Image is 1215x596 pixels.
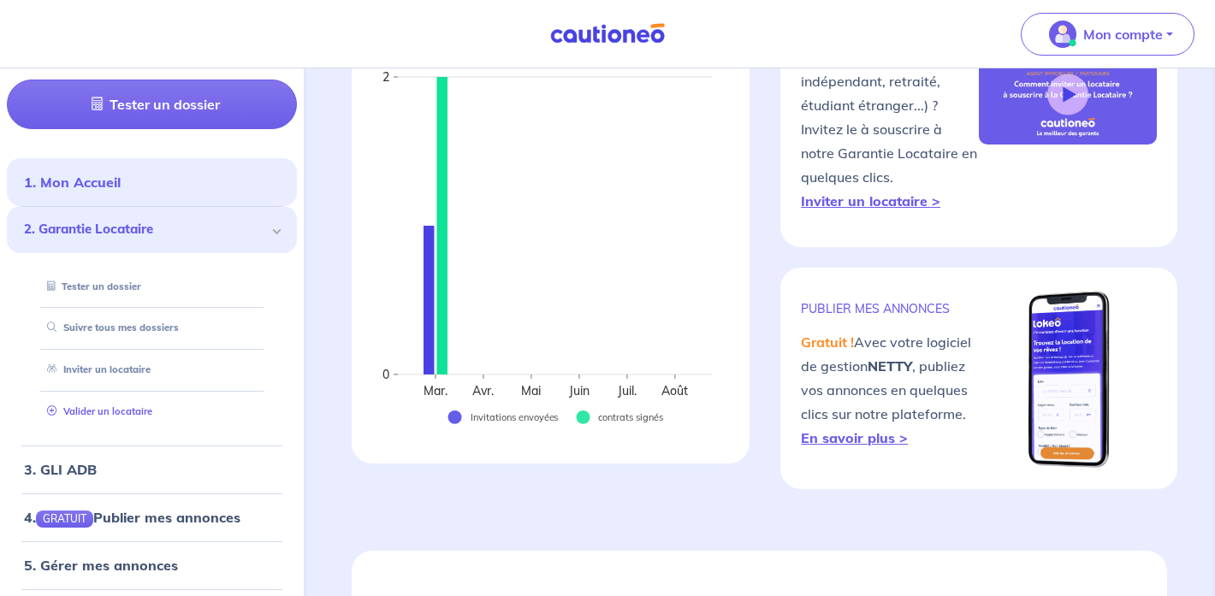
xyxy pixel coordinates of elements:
a: En savoir plus > [801,429,908,446]
a: Inviter un locataire > [801,192,940,209]
text: 2 [382,69,389,85]
img: mobile-lokeo.png [1023,288,1112,469]
em: Gratuit ! [801,333,854,351]
text: Mar. [424,383,447,398]
text: 0 [382,367,389,382]
strong: NETTY [868,357,912,375]
p: Avec votre logiciel de gestion , publiez vos annonces en quelques clics sur notre plateforme. [801,330,979,450]
div: 5. Gérer mes annonces [7,548,297,582]
a: Suivre tous mes dossiers [40,322,179,333]
a: Tester un dossier [7,80,297,129]
div: Suivre tous mes dossiers [27,314,276,342]
div: Tester un dossier [27,272,276,300]
text: Juil. [617,383,637,398]
a: Valider un locataire [40,405,152,417]
img: video-gli-new-none.jpg [979,44,1157,145]
p: Mon compte [1083,24,1163,44]
div: 4.GRATUITPublier mes annonces [7,500,297,534]
a: Tester un dossier [40,280,141,292]
img: Cautioneo [543,23,672,44]
a: 5. Gérer mes annonces [24,557,178,574]
text: Août [662,383,689,398]
div: 2. Garantie Locataire [7,206,297,253]
div: 3. GLI ADB [7,452,297,487]
p: publier mes annonces [801,301,979,316]
text: Mai [522,383,542,398]
text: Juin [568,383,590,398]
div: Valider un locataire [27,398,276,426]
a: 1. Mon Accueil [24,174,121,191]
div: Inviter un locataire [27,356,276,384]
a: 3. GLI ADB [24,461,97,478]
a: 4.GRATUITPublier mes annonces [24,509,240,526]
img: illu_account_valid_menu.svg [1049,21,1076,48]
div: 1. Mon Accueil [7,165,297,199]
button: illu_account_valid_menu.svgMon compte [1021,13,1194,56]
a: Inviter un locataire [40,363,151,375]
text: Avr. [473,383,495,398]
span: 2. Garantie Locataire [24,220,267,239]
